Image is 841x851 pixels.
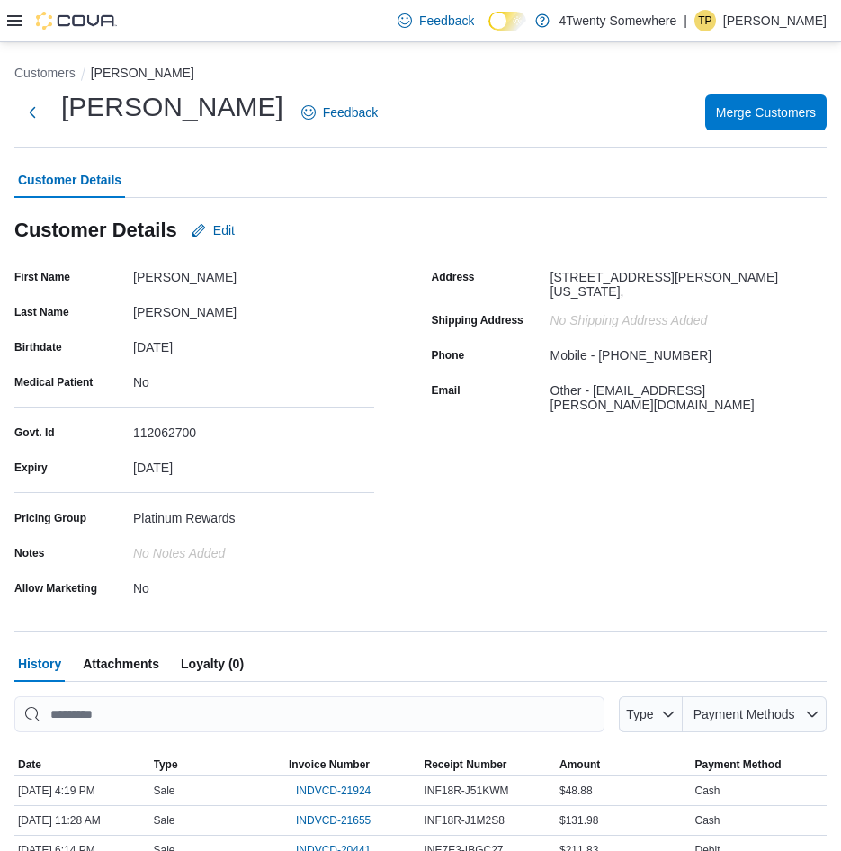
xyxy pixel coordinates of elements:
img: Cova [36,12,117,30]
p: | [684,10,687,31]
label: Notes [14,546,44,560]
button: Payment Method [692,754,828,775]
label: Phone [432,348,465,363]
label: Allow Marketing [14,581,97,596]
label: Email [432,383,461,398]
button: INDVCD-21924 [289,780,378,802]
button: [PERSON_NAME] [91,66,194,80]
input: This is a search bar. As you type, the results lower in the page will automatically filter. [14,696,604,732]
div: 112062700 [133,418,374,440]
span: Sale [154,784,175,798]
span: Feedback [419,12,474,30]
div: [DATE] [133,333,374,354]
button: INDVCD-21655 [289,810,378,831]
span: TP [698,10,711,31]
span: Payment Methods [693,707,795,721]
a: Feedback [390,3,481,39]
span: Customer Details [18,162,121,198]
div: [STREET_ADDRESS][PERSON_NAME][US_STATE], [550,263,792,299]
div: No [133,574,374,596]
div: Mobile - [PHONE_NUMBER] [550,341,712,363]
div: [PERSON_NAME] [133,263,374,284]
a: Feedback [294,94,385,130]
span: Date [18,757,41,772]
span: Amount [559,757,600,772]
span: INDVCD-21924 [296,784,371,798]
span: Cash [695,813,720,828]
div: Tyler Pallotta [694,10,716,31]
button: Date [14,754,150,775]
span: Cash [695,784,720,798]
h3: Customer Details [14,219,177,241]
span: Attachments [83,646,159,682]
span: History [18,646,61,682]
button: Receipt Number [421,754,557,775]
div: No Notes added [133,539,374,560]
div: [DATE] [133,453,374,475]
button: Edit [184,212,242,248]
label: Govt. Id [14,425,55,440]
label: First Name [14,270,70,284]
label: Birthdate [14,340,62,354]
button: Merge Customers [705,94,827,130]
span: Edit [213,221,235,239]
div: Other - [EMAIL_ADDRESS][PERSON_NAME][DOMAIN_NAME] [550,376,792,412]
button: Invoice Number [285,754,421,775]
button: Next [14,94,50,130]
span: INDVCD-21655 [296,813,371,828]
p: 4Twenty Somewhere [559,10,676,31]
span: INF18R-J1M2S8 [425,813,505,828]
div: No [133,368,374,390]
div: $48.88 [556,780,692,802]
label: Pricing Group [14,511,86,525]
span: Invoice Number [289,757,370,772]
span: Loyalty (0) [181,646,244,682]
label: Address [432,270,475,284]
div: Platinum Rewards [133,504,374,525]
span: Type [154,757,178,772]
nav: An example of EuiBreadcrumbs [14,64,827,85]
span: [DATE] 4:19 PM [18,784,95,798]
label: Expiry [14,461,48,475]
button: Type [150,754,286,775]
h1: [PERSON_NAME] [61,89,283,125]
button: Customers [14,66,76,80]
span: Sale [154,813,175,828]
span: Receipt Number [425,757,507,772]
button: Type [619,696,684,732]
p: [PERSON_NAME] [723,10,827,31]
button: Payment Methods [683,696,827,732]
span: Feedback [323,103,378,121]
span: INF18R-J51KWM [425,784,509,798]
span: Type [626,707,653,721]
label: Shipping Address [432,313,523,327]
div: No Shipping Address added [550,306,792,327]
button: Amount [556,754,692,775]
div: [PERSON_NAME] [133,298,374,319]
input: Dark Mode [488,12,526,31]
span: Merge Customers [716,103,816,121]
div: $131.98 [556,810,692,831]
span: Payment Method [695,757,782,772]
label: Last Name [14,305,69,319]
span: [DATE] 11:28 AM [18,813,101,828]
label: Medical Patient [14,375,93,390]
